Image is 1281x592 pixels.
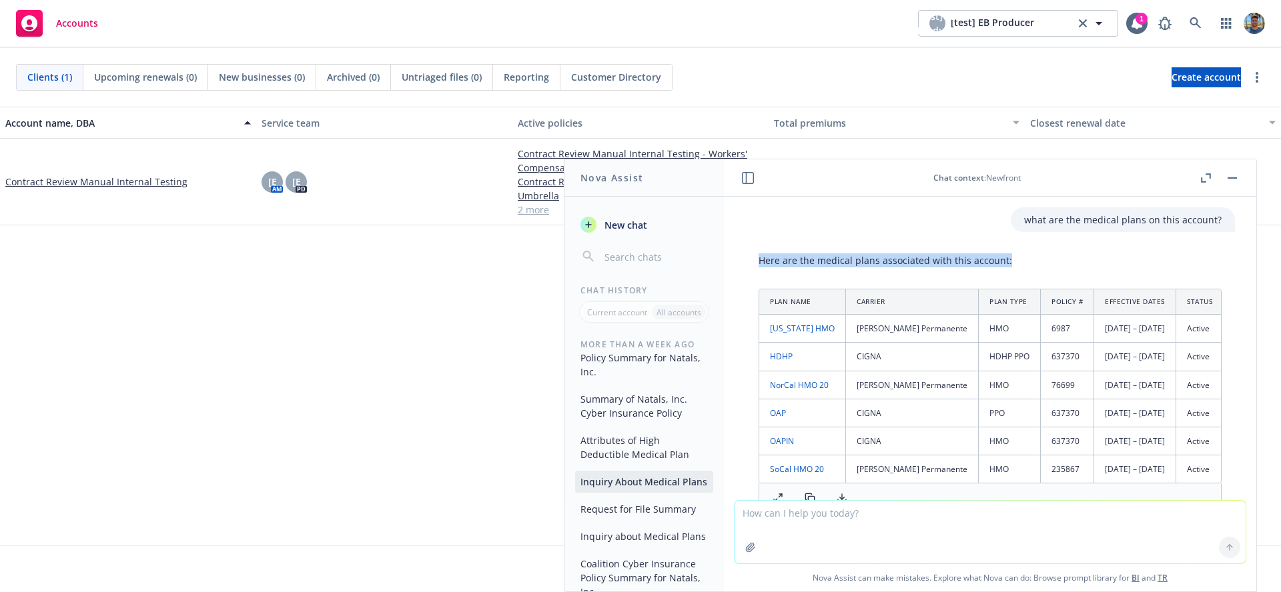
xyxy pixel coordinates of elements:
[917,9,959,37] span: [test] EB Producer
[1041,399,1094,427] td: 637370
[27,70,72,84] span: Clients (1)
[518,175,763,203] a: Contract Review Manual Internal Testing - Commercial Umbrella
[219,70,305,84] span: New businesses (0)
[1176,343,1224,371] td: Active
[846,371,979,399] td: [PERSON_NAME] Permanente
[575,525,713,547] button: Inquiry about Medical Plans
[256,107,512,139] button: Service team
[846,455,979,483] td: [PERSON_NAME] Permanente
[1172,67,1241,87] a: Create account
[1030,116,1261,130] div: Closest renewal date
[1094,371,1176,399] td: [DATE] – [DATE]
[1244,13,1265,34] img: photo
[979,427,1041,455] td: HMO
[933,172,984,183] span: Chat context
[770,463,824,475] a: SoCal HMO 20
[846,399,979,427] td: CIGNA
[268,175,277,189] span: [E
[1182,10,1209,37] a: Search
[770,379,829,391] a: NorCal HMO 20
[5,116,236,130] div: Account name, DBA
[1136,13,1148,25] div: 1
[1094,455,1176,483] td: [DATE] – [DATE]
[1041,455,1094,483] td: 235867
[602,218,647,232] span: New chat
[5,175,187,189] a: Contract Review Manual Internal Testing
[770,435,794,447] a: OAPIN
[1176,371,1224,399] td: Active
[657,307,701,318] p: All accounts
[769,107,1025,139] button: Total premiums
[846,427,979,455] td: CIGNA
[1176,399,1224,427] td: Active
[292,175,301,189] span: [E
[1176,455,1224,483] td: Active
[1152,10,1178,37] a: Report a Bug
[770,323,835,334] a: [US_STATE] HMO
[575,498,713,520] button: Request for File Summary
[518,116,763,130] div: Active policies
[846,343,979,371] td: CIGNA
[1172,65,1241,90] span: Create account
[1041,289,1094,315] th: Policy #
[1094,289,1176,315] th: Effective Dates
[979,371,1041,399] td: HMO
[94,70,197,84] span: Upcoming renewals (0)
[1176,289,1224,315] th: Status
[1075,15,1091,31] a: clear selection
[262,116,507,130] div: Service team
[979,315,1041,343] td: HMO
[602,247,708,266] input: Search chats
[1041,371,1094,399] td: 76699
[1094,427,1176,455] td: [DATE] – [DATE]
[1132,572,1140,583] a: BI
[512,107,769,139] button: Active policies
[979,289,1041,315] th: Plan Type
[1249,69,1265,85] a: more
[518,147,763,175] a: Contract Review Manual Internal Testing - Workers' Compensation
[979,455,1041,483] td: HMO
[564,339,724,350] div: More than a week ago
[918,10,1118,37] button: [test] EB Producer[test] EB Producerclear selection
[774,116,1005,130] div: Total premiums
[575,213,713,237] button: New chat
[587,307,647,318] p: Current account
[580,171,643,185] h1: Nova Assist
[1094,399,1176,427] td: [DATE] – [DATE]
[575,388,713,424] button: Summary of Natals, Inc. Cyber Insurance Policy
[729,564,1251,591] span: Nova Assist can make mistakes. Explore what Nova can do: Browse prompt library for and
[1176,427,1224,455] td: Active
[846,289,979,315] th: Carrier
[1094,315,1176,343] td: [DATE] – [DATE]
[846,315,979,343] td: [PERSON_NAME] Permanente
[575,429,713,465] button: Attributes of High Deductible Medical Plan
[1158,572,1168,583] a: TR
[575,333,713,383] button: Coalition Cyber Insurance Policy Summary for Natals, Inc.
[1041,427,1094,455] td: 637370
[575,471,713,493] button: Inquiry About Medical Plans
[951,15,1034,31] span: [test] EB Producer
[1094,343,1176,371] td: [DATE] – [DATE]
[1024,213,1222,227] p: what are the medical plans on this account?
[1025,107,1281,139] button: Closest renewal date
[759,289,846,315] th: Plan Name
[770,407,786,419] a: OAP
[756,172,1198,183] div: : Newfront
[1041,315,1094,343] td: 6987
[518,203,763,217] a: 2 more
[1176,315,1224,343] td: Active
[979,343,1041,371] td: HDHP PPO
[504,70,549,84] span: Reporting
[11,5,103,42] a: Accounts
[402,70,482,84] span: Untriaged files (0)
[327,70,380,84] span: Archived (0)
[1041,343,1094,371] td: 637370
[770,351,793,362] a: HDHP
[759,253,1222,267] p: Here are the medical plans associated with this account:
[1213,10,1240,37] a: Switch app
[564,285,724,296] div: Chat History
[979,399,1041,427] td: PPO
[571,70,661,84] span: Customer Directory
[56,18,98,29] span: Accounts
